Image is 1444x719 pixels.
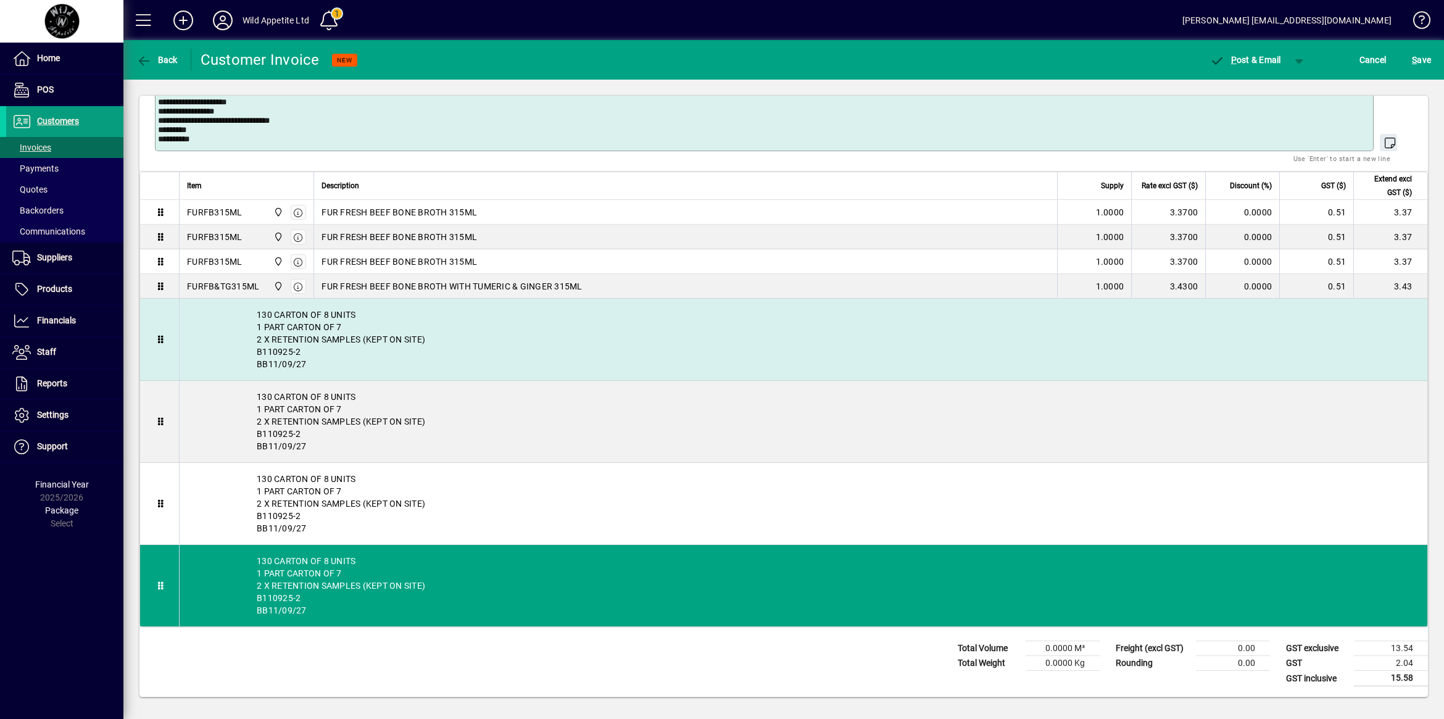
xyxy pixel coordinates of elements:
[1280,656,1354,671] td: GST
[180,463,1427,544] div: 130 CARTON OF 8 UNITS 1 PART CARTON OF 7 2 X RETENTION SAMPLES (KEPT ON SITE) B110925-2 BB11/09/27
[35,480,89,489] span: Financial Year
[1110,641,1196,656] td: Freight (excl GST)
[322,231,477,243] span: FUR FRESH BEEF BONE BROTH 315ML
[1231,55,1237,65] span: P
[322,256,477,268] span: FUR FRESH BEEF BONE BROTH 315ML
[6,221,123,242] a: Communications
[187,280,259,293] div: FURFB&TG315ML
[133,49,181,71] button: Back
[1353,274,1427,299] td: 3.43
[37,441,68,451] span: Support
[243,10,309,30] div: Wild Appetite Ltd
[1139,231,1198,243] div: 3.3700
[136,55,178,65] span: Back
[37,85,54,94] span: POS
[1404,2,1429,43] a: Knowledge Base
[270,206,284,219] span: Wild Appetite Ltd
[180,381,1427,462] div: 130 CARTON OF 8 UNITS 1 PART CARTON OF 7 2 X RETENTION SAMPLES (KEPT ON SITE) B110925-2 BB11/09/27
[37,53,60,63] span: Home
[1096,206,1124,218] span: 1.0000
[322,206,477,218] span: FUR FRESH BEEF BONE BROTH 315ML
[6,431,123,462] a: Support
[6,305,123,336] a: Financials
[1353,249,1427,274] td: 3.37
[1279,249,1353,274] td: 0.51
[1361,172,1412,199] span: Extend excl GST ($)
[6,400,123,431] a: Settings
[201,50,320,70] div: Customer Invoice
[270,255,284,268] span: Wild Appetite Ltd
[1293,151,1390,165] mat-hint: Use 'Enter' to start a new line
[6,137,123,158] a: Invoices
[1101,179,1124,193] span: Supply
[1096,256,1124,268] span: 1.0000
[1354,656,1428,671] td: 2.04
[180,299,1427,380] div: 130 CARTON OF 8 UNITS 1 PART CARTON OF 7 2 X RETENTION SAMPLES (KEPT ON SITE) B110925-2 BB11/09/27
[1026,641,1100,656] td: 0.0000 M³
[1110,656,1196,671] td: Rounding
[1096,280,1124,293] span: 1.0000
[6,274,123,305] a: Products
[1139,206,1198,218] div: 3.3700
[37,284,72,294] span: Products
[1205,249,1279,274] td: 0.0000
[1205,274,1279,299] td: 0.0000
[187,256,243,268] div: FURFB315ML
[270,280,284,293] span: Wild Appetite Ltd
[37,252,72,262] span: Suppliers
[1279,274,1353,299] td: 0.51
[187,206,243,218] div: FURFB315ML
[1354,671,1428,686] td: 15.58
[164,9,203,31] button: Add
[1353,225,1427,249] td: 3.37
[12,143,51,152] span: Invoices
[12,227,85,236] span: Communications
[6,337,123,368] a: Staff
[1205,225,1279,249] td: 0.0000
[1359,50,1387,70] span: Cancel
[1354,641,1428,656] td: 13.54
[1205,200,1279,225] td: 0.0000
[322,280,582,293] span: FUR FRESH BEEF BONE BROTH WITH TUMERIC & GINGER 315ML
[45,505,78,515] span: Package
[270,230,284,244] span: Wild Appetite Ltd
[337,56,352,64] span: NEW
[952,641,1026,656] td: Total Volume
[1210,55,1281,65] span: ost & Email
[1321,179,1346,193] span: GST ($)
[187,231,243,243] div: FURFB315ML
[37,410,68,420] span: Settings
[6,43,123,74] a: Home
[12,164,59,173] span: Payments
[1139,256,1198,268] div: 3.3700
[6,200,123,221] a: Backorders
[322,179,359,193] span: Description
[1139,280,1198,293] div: 3.4300
[203,9,243,31] button: Profile
[1203,49,1287,71] button: Post & Email
[1280,671,1354,686] td: GST inclusive
[180,545,1427,626] div: 130 CARTON OF 8 UNITS 1 PART CARTON OF 7 2 X RETENTION SAMPLES (KEPT ON SITE) B110925-2 BB11/09/27
[952,656,1026,671] td: Total Weight
[1353,200,1427,225] td: 3.37
[6,158,123,179] a: Payments
[1096,231,1124,243] span: 1.0000
[6,75,123,106] a: POS
[37,315,76,325] span: Financials
[1026,656,1100,671] td: 0.0000 Kg
[1280,641,1354,656] td: GST exclusive
[1409,49,1434,71] button: Save
[1279,225,1353,249] td: 0.51
[123,49,191,71] app-page-header-button: Back
[6,243,123,273] a: Suppliers
[37,116,79,126] span: Customers
[1279,200,1353,225] td: 0.51
[37,347,56,357] span: Staff
[12,206,64,215] span: Backorders
[187,179,202,193] span: Item
[6,179,123,200] a: Quotes
[1356,49,1390,71] button: Cancel
[12,185,48,194] span: Quotes
[1182,10,1392,30] div: [PERSON_NAME] [EMAIL_ADDRESS][DOMAIN_NAME]
[1412,55,1417,65] span: S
